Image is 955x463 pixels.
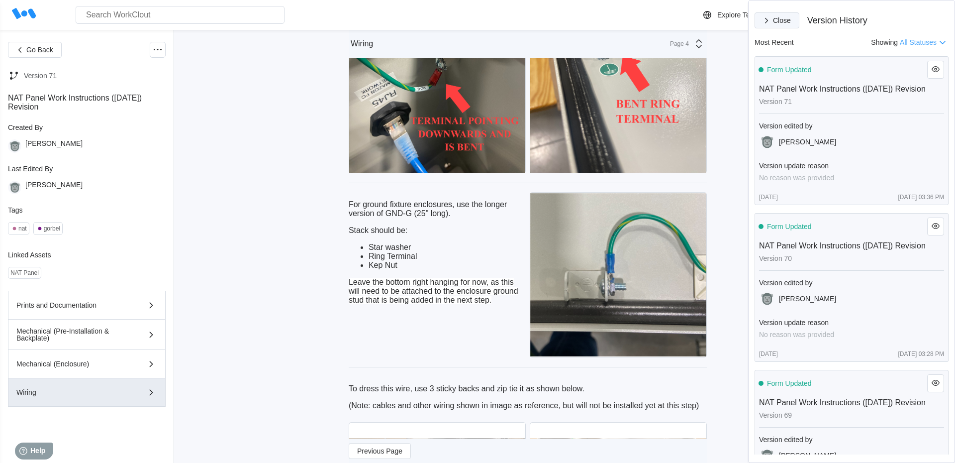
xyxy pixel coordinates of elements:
[759,411,944,419] div: Version 69
[76,6,285,24] input: Search WorkClout
[779,138,836,146] div: [PERSON_NAME]
[25,181,83,194] div: [PERSON_NAME]
[767,66,811,74] div: Form Updated
[759,254,944,262] div: Version 70
[369,261,526,270] li: Kep Nut
[16,360,129,367] div: Mechanical (Enclosure)
[8,181,21,194] img: gorilla.png
[8,206,166,214] div: Tags
[759,436,944,444] div: Version edited by
[349,200,526,218] p: For ground fixture enclosures, use the longer version of GND-G (25" long).
[759,291,775,307] img: gorilla.png
[759,122,944,130] div: Version edited by
[767,379,811,387] div: Form Updated
[779,295,836,303] div: [PERSON_NAME]
[701,9,806,21] a: Explore Templates
[759,241,944,250] div: NAT Panel Work Instructions ([DATE]) Revision
[349,384,707,393] p: To dress this wire, use 3 sticky backs and zip tie it as shown below.
[759,331,944,339] div: No reason was provided
[349,278,518,304] span: Leave the bottom right hanging for now, as this will need to be attached to the enclosure ground ...
[755,38,794,46] div: Most Recent
[44,225,60,232] div: gorbel
[26,46,53,53] span: Go Back
[369,243,526,252] li: Star washer
[8,378,166,407] button: Wiring
[779,452,836,460] div: [PERSON_NAME]
[8,139,21,153] img: gorilla.png
[8,42,62,58] button: Go Back
[25,139,83,153] div: [PERSON_NAME]
[351,39,373,48] div: Wiring
[767,223,811,231] div: Form Updated
[8,350,166,378] button: Mechanical (Enclosure)
[349,443,411,459] button: Previous Page
[18,225,27,232] div: nat
[759,174,944,182] div: No reason was provided
[717,11,774,19] div: Explore Templates
[24,72,57,80] div: Version 71
[8,123,166,131] div: Created By
[759,162,944,170] div: Version update reason
[10,269,39,276] div: NAT Panel
[16,328,129,342] div: Mechanical (Pre-Installation & Backplate)
[807,15,867,26] div: Version History
[8,94,166,112] div: NAT Panel Work Instructions ([DATE]) Revision
[759,134,775,150] img: gorilla.png
[900,38,937,46] span: All Statuses
[349,226,526,235] p: Stack should be:
[759,279,944,287] div: Version edited by
[664,40,689,47] div: Page 4
[755,12,799,28] button: Close
[16,389,129,396] div: Wiring
[369,252,526,261] li: Ring Terminal
[349,401,707,410] p: (Note: cables and other wiring shown in image as reference, but will not be installed yet at this...
[759,350,778,357] div: [DATE]
[759,98,944,106] div: Version 71
[530,193,706,357] img: IMG_0630.jpg
[898,194,944,201] div: [DATE] 03:36 PM
[759,85,944,94] div: NAT Panel Work Instructions ([DATE]) Revision
[357,448,402,455] span: Previous Page
[8,165,166,173] div: Last Edited By
[898,350,944,357] div: [DATE] 03:28 PM
[16,302,129,309] div: Prints and Documentation
[8,251,166,259] div: Linked Assets
[8,291,166,320] button: Prints and Documentation
[759,194,778,201] div: [DATE]
[871,38,898,46] span: Showing
[8,320,166,350] button: Mechanical (Pre-Installation & Backplate)
[759,319,944,327] div: Version update reason
[773,17,791,24] span: Close
[759,398,944,407] div: NAT Panel Work Instructions ([DATE]) Revision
